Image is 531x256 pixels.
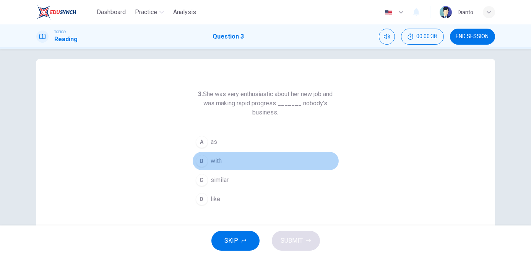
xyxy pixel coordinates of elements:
span: similar [211,175,229,185]
div: Mute [379,29,395,45]
button: 00:00:38 [401,29,444,45]
button: Dlike [192,190,339,209]
span: Dashboard [97,8,126,17]
span: 00:00:38 [417,34,437,40]
button: Dashboard [94,5,129,19]
button: Csimilar [192,171,339,190]
div: D [196,193,208,205]
span: END SESSION [456,34,489,40]
h1: Question 3 [213,32,244,41]
h1: Reading [55,35,78,44]
button: Practice [132,5,167,19]
span: SKIP [225,235,239,246]
img: en [384,10,393,15]
button: SKIP [211,231,260,251]
span: TOEIC® [55,29,66,35]
button: Analysis [170,5,199,19]
span: Analysis [173,8,196,17]
a: EduSynch logo [36,5,94,20]
img: Profile picture [440,6,452,18]
span: as [211,137,218,147]
img: EduSynch logo [36,5,76,20]
h6: She was very enthusiastic about her new job and was making rapid progress _______ nobody's business. [192,90,339,117]
div: Hide [401,29,444,45]
span: Practice [135,8,157,17]
strong: 3. [198,90,203,98]
div: C [196,174,208,186]
button: END SESSION [450,29,495,45]
div: B [196,155,208,167]
button: Aas [192,132,339,151]
span: like [211,195,221,204]
div: A [196,136,208,148]
span: with [211,156,222,166]
div: Dianto [458,8,474,17]
button: Bwith [192,151,339,171]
